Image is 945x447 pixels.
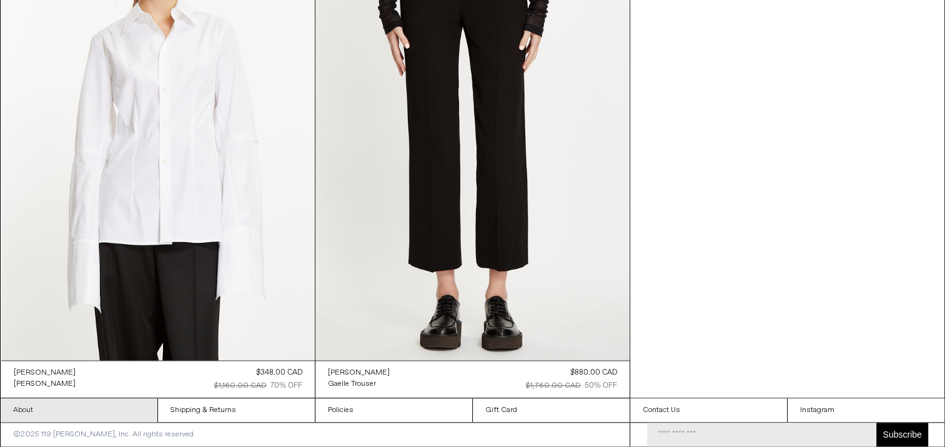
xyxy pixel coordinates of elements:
a: Policies [315,398,472,422]
div: $880.00 CAD [570,367,617,378]
div: $1,760.00 CAD [526,380,581,391]
a: About [1,398,157,422]
div: Gaelle Trouser [328,379,376,390]
a: [PERSON_NAME] [14,378,76,390]
div: [PERSON_NAME] [14,379,76,390]
button: Subscribe [876,423,928,446]
a: Gaelle Trouser [328,378,390,390]
input: Email Address [647,423,877,446]
a: Instagram [788,398,944,422]
p: ©2025 119 [PERSON_NAME], Inc. All rights reserved. [1,423,208,446]
div: $1,160.00 CAD [214,380,267,391]
a: Contact Us [630,398,787,422]
a: Gift Card [473,398,630,422]
div: 50% OFF [585,380,617,391]
div: [PERSON_NAME] [328,368,390,378]
a: Shipping & Returns [158,398,315,422]
a: [PERSON_NAME] [328,367,390,378]
div: $348.00 CAD [256,367,302,378]
a: [PERSON_NAME] [14,367,76,378]
div: [PERSON_NAME] [14,368,76,378]
div: 70% OFF [270,380,302,391]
